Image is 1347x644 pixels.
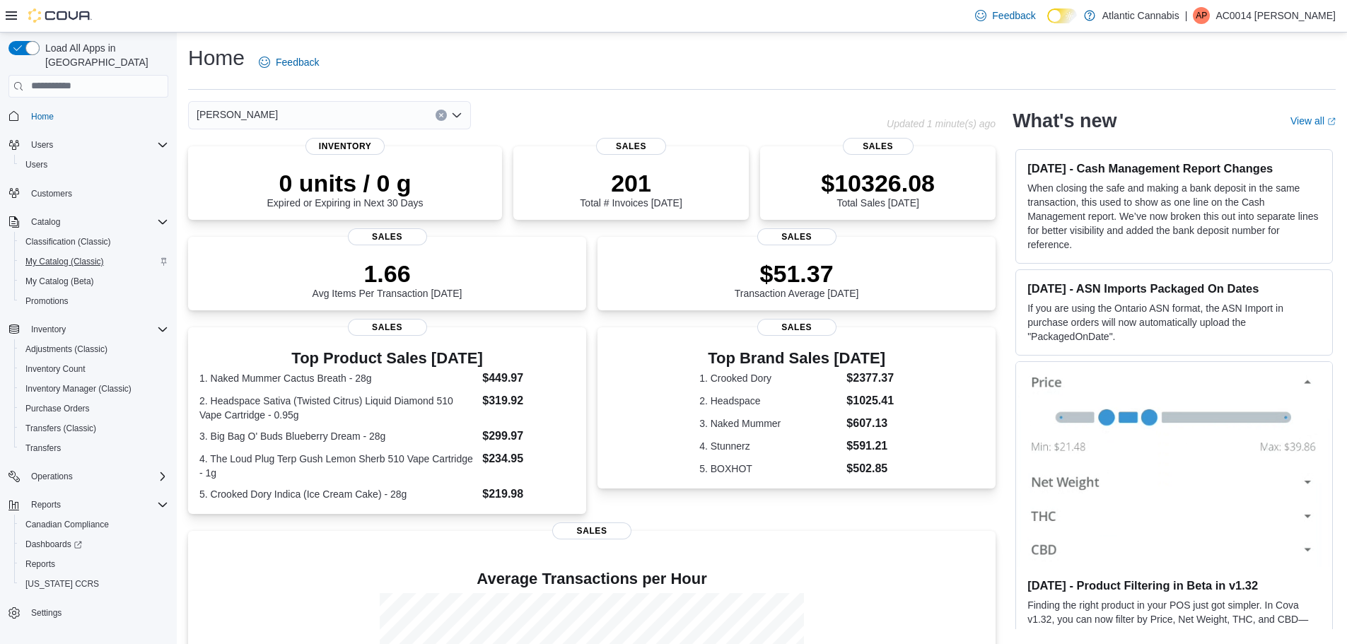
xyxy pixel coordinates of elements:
[482,370,575,387] dd: $449.97
[596,138,667,155] span: Sales
[276,55,319,69] span: Feedback
[20,420,102,437] a: Transfers (Classic)
[482,450,575,467] dd: $234.95
[843,138,914,155] span: Sales
[14,359,174,379] button: Inventory Count
[14,574,174,594] button: [US_STATE] CCRS
[699,350,894,367] h3: Top Brand Sales [DATE]
[25,159,47,170] span: Users
[1027,578,1321,592] h3: [DATE] - Product Filtering in Beta in v1.32
[757,228,836,245] span: Sales
[969,1,1041,30] a: Feedback
[20,575,105,592] a: [US_STATE] CCRS
[199,429,477,443] dt: 3. Big Bag O' Buds Blueberry Dream - 28g
[25,213,168,230] span: Catalog
[1013,110,1116,132] h2: What's new
[25,423,96,434] span: Transfers (Classic)
[1215,7,1336,24] p: AC0014 [PERSON_NAME]
[197,106,278,123] span: [PERSON_NAME]
[25,236,111,247] span: Classification (Classic)
[20,156,168,173] span: Users
[14,155,174,175] button: Users
[1027,181,1321,252] p: When closing the safe and making a bank deposit in the same transaction, this used to show as one...
[25,578,99,590] span: [US_STATE] CCRS
[20,233,168,250] span: Classification (Classic)
[14,271,174,291] button: My Catalog (Beta)
[25,321,71,338] button: Inventory
[20,556,168,573] span: Reports
[25,321,168,338] span: Inventory
[1027,301,1321,344] p: If you are using the Ontario ASN format, the ASN Import in purchase orders will now automatically...
[28,8,92,23] img: Cova
[699,371,841,385] dt: 1. Crooked Dory
[267,169,424,209] div: Expired or Expiring in Next 30 Days
[735,259,859,288] p: $51.37
[31,188,72,199] span: Customers
[25,295,69,307] span: Promotions
[253,48,325,76] a: Feedback
[25,185,78,202] a: Customers
[20,516,168,533] span: Canadian Compliance
[199,487,477,501] dt: 5. Crooked Dory Indica (Ice Cream Cake) - 28g
[1027,281,1321,295] h3: [DATE] - ASN Imports Packaged On Dates
[31,471,73,482] span: Operations
[20,293,74,310] a: Promotions
[3,320,174,339] button: Inventory
[451,110,462,121] button: Open list of options
[348,319,427,336] span: Sales
[20,536,88,553] a: Dashboards
[846,392,894,409] dd: $1025.41
[3,602,174,623] button: Settings
[20,575,168,592] span: Washington CCRS
[1290,115,1336,127] a: View allExternal link
[25,539,82,550] span: Dashboards
[20,516,115,533] a: Canadian Compliance
[25,604,67,621] a: Settings
[846,438,894,455] dd: $591.21
[3,135,174,155] button: Users
[199,452,477,480] dt: 4. The Loud Plug Terp Gush Lemon Sherb 510 Vape Cartridge - 1g
[25,136,59,153] button: Users
[1185,7,1188,24] p: |
[580,169,682,209] div: Total # Invoices [DATE]
[821,169,935,209] div: Total Sales [DATE]
[20,253,110,270] a: My Catalog (Classic)
[846,415,894,432] dd: $607.13
[1047,8,1077,23] input: Dark Mode
[20,233,117,250] a: Classification (Classic)
[20,293,168,310] span: Promotions
[25,344,107,355] span: Adjustments (Classic)
[20,273,100,290] a: My Catalog (Beta)
[699,462,841,476] dt: 5. BOXHOT
[1047,23,1048,24] span: Dark Mode
[20,400,168,417] span: Purchase Orders
[14,291,174,311] button: Promotions
[1196,7,1207,24] span: AP
[25,363,86,375] span: Inventory Count
[31,607,62,619] span: Settings
[20,400,95,417] a: Purchase Orders
[20,341,168,358] span: Adjustments (Classic)
[14,554,174,574] button: Reports
[20,361,91,377] a: Inventory Count
[305,138,385,155] span: Inventory
[348,228,427,245] span: Sales
[14,339,174,359] button: Adjustments (Classic)
[20,536,168,553] span: Dashboards
[20,440,168,457] span: Transfers
[699,439,841,453] dt: 4. Stunnerz
[20,253,168,270] span: My Catalog (Classic)
[14,232,174,252] button: Classification (Classic)
[199,371,477,385] dt: 1. Naked Mummer Cactus Breath - 28g
[757,319,836,336] span: Sales
[482,486,575,503] dd: $219.98
[1027,161,1321,175] h3: [DATE] - Cash Management Report Changes
[25,276,94,287] span: My Catalog (Beta)
[313,259,462,288] p: 1.66
[25,468,78,485] button: Operations
[31,111,54,122] span: Home
[31,324,66,335] span: Inventory
[20,380,137,397] a: Inventory Manager (Classic)
[14,534,174,554] a: Dashboards
[735,259,859,299] div: Transaction Average [DATE]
